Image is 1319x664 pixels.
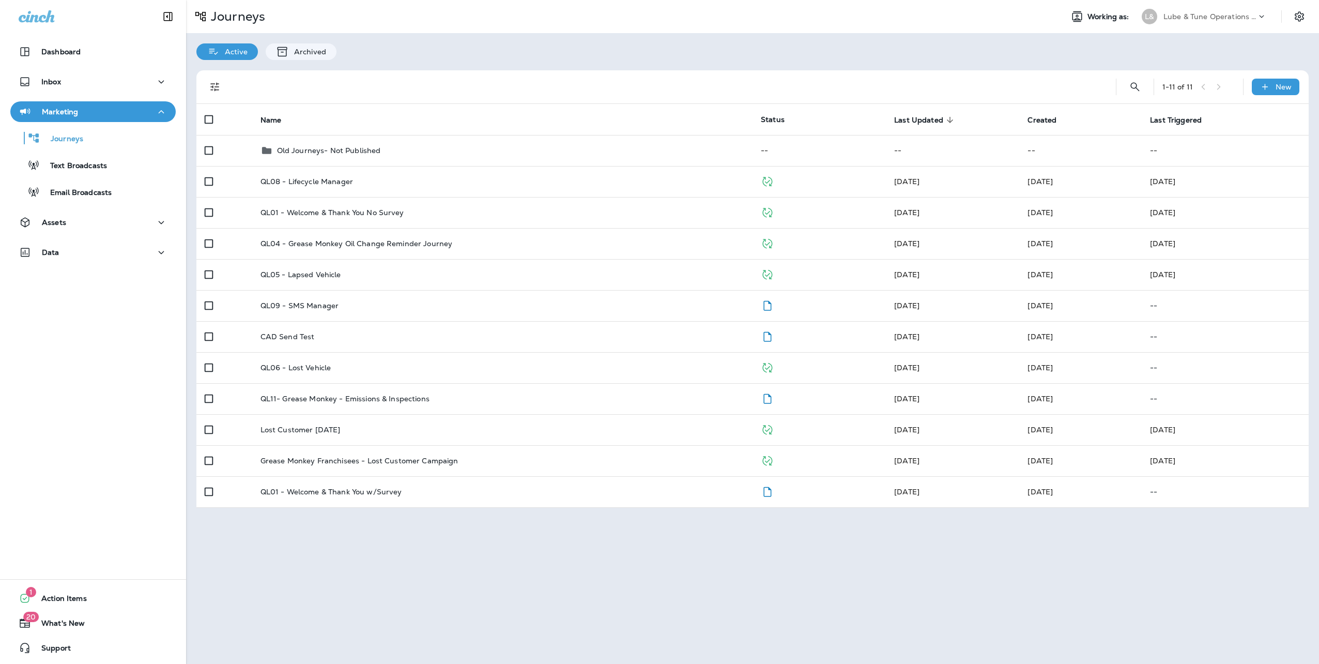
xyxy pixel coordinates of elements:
[1150,395,1300,403] p: --
[260,364,331,372] p: QL06 - Lost Vehicle
[260,208,404,217] p: QL01 - Welcome & Thank You No Survey
[1027,177,1053,186] span: Jason Munk
[10,101,176,122] button: Marketing
[31,619,85,631] span: What's New
[1142,135,1309,166] td: --
[894,456,919,465] span: Frank Carreno
[1027,239,1053,248] span: Michelle Anderson
[1142,228,1309,259] td: [DATE]
[1027,208,1053,217] span: Unknown
[1087,12,1131,21] span: Working as:
[761,393,774,402] span: Draft
[894,270,919,279] span: Jason Munk
[23,612,39,622] span: 20
[761,269,774,278] span: Published
[894,363,919,372] span: Jason Munk
[260,239,453,248] p: QL04 - Grease Monkey Oil Change Reminder Journey
[10,242,176,263] button: Data
[1142,445,1309,476] td: [DATE]
[1019,135,1142,166] td: --
[260,488,402,496] p: QL01 - Welcome & Thank You w/Survey
[886,135,1019,166] td: --
[894,239,919,248] span: Frank Carreno
[220,48,248,56] p: Active
[894,177,919,186] span: Jason Munk
[260,426,341,434] p: Lost Customer [DATE]
[761,424,774,433] span: Published
[42,218,66,227] p: Assets
[761,238,774,247] span: Published
[894,208,919,217] span: Michelle Anderson
[1290,7,1309,26] button: Settings
[10,181,176,203] button: Email Broadcasts
[10,41,176,62] button: Dashboard
[894,425,919,434] span: Brian Clark
[1163,12,1256,21] p: Lube & Tune Operations Group, LLC dba Grease Monkey
[260,333,315,341] p: CAD Send Test
[260,115,295,125] span: Name
[761,207,774,216] span: Published
[1027,425,1053,434] span: Brian Clark
[894,116,943,125] span: Last Updated
[1150,115,1215,125] span: Last Triggered
[761,362,774,371] span: Published
[289,48,326,56] p: Archived
[894,487,919,496] span: Unknown
[1027,301,1053,310] span: Priscilla Valverde
[205,77,225,97] button: Filters
[260,116,282,125] span: Name
[761,486,774,495] span: Draft
[1125,77,1145,97] button: Search Journeys
[154,6,182,27] button: Collapse Sidebar
[1150,488,1300,496] p: --
[1027,116,1056,125] span: Created
[894,115,957,125] span: Last Updated
[31,644,71,656] span: Support
[1027,115,1070,125] span: Created
[1150,116,1202,125] span: Last Triggered
[26,587,36,597] span: 1
[761,331,774,340] span: Draft
[1150,301,1300,310] p: --
[1027,332,1053,341] span: Brian Clark
[10,588,176,609] button: 1Action Items
[1150,333,1300,341] p: --
[260,177,353,186] p: QL08 - Lifecycle Manager
[761,176,774,185] span: Published
[41,48,81,56] p: Dashboard
[260,301,339,310] p: QL09 - SMS Manager
[894,332,919,341] span: Brian Clark
[761,300,774,309] span: Draft
[1142,414,1309,445] td: [DATE]
[10,212,176,233] button: Assets
[1027,487,1053,496] span: Unknown
[761,455,774,464] span: Published
[260,457,458,465] p: Grease Monkey Franchisees - Lost Customer Campaign
[761,115,785,124] span: Status
[40,188,112,198] p: Email Broadcasts
[10,154,176,176] button: Text Broadcasts
[1142,9,1157,24] div: L&
[753,135,886,166] td: --
[40,134,83,144] p: Journeys
[40,161,107,171] p: Text Broadcasts
[277,146,381,155] p: Old Journeys- Not Published
[42,248,59,256] p: Data
[1027,270,1053,279] span: Jason Munk
[1027,456,1053,465] span: J-P Scoville
[1142,166,1309,197] td: [DATE]
[10,613,176,633] button: 20What's New
[1150,364,1300,372] p: --
[1027,363,1053,372] span: Jason Munk
[41,78,61,86] p: Inbox
[31,594,87,607] span: Action Items
[1142,259,1309,290] td: [DATE]
[42,108,78,116] p: Marketing
[1276,83,1292,91] p: New
[10,127,176,149] button: Journeys
[207,9,265,24] p: Journeys
[260,395,430,403] p: QL11- Grease Monkey - Emissions & Inspections
[894,394,919,403] span: Jason Munk
[1162,83,1193,91] div: 1 - 11 of 11
[10,638,176,658] button: Support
